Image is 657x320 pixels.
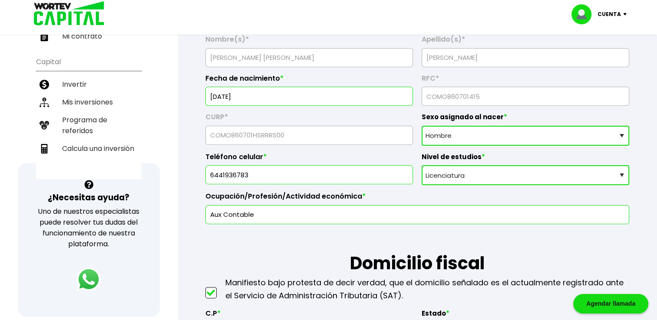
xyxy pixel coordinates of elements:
label: Teléfono celular [205,153,413,166]
p: Uno de nuestros especialistas puede resolver tus dudas del funcionamiento de nuestra plataforma. [29,206,149,249]
label: Nombre(s) [205,35,413,48]
label: Nivel de estudios [422,153,629,166]
a: Calcula una inversión [36,140,142,157]
p: Cuenta [598,8,621,21]
img: recomiendanos-icon.9b8e9327.svg [40,121,49,130]
img: contrato-icon.f2db500c.svg [40,32,49,41]
img: logos_whatsapp-icon.242b2217.svg [76,267,101,291]
a: Programa de referidos [36,111,142,140]
img: icon-down [621,13,633,16]
label: Fecha de nacimiento [205,74,413,87]
div: Agendar llamada [573,294,648,313]
img: profile-image [571,4,598,24]
a: Invertir [36,75,142,93]
input: DD/MM/AAAA [209,87,409,105]
a: Mi contrato [36,27,142,45]
img: calculadora-icon.17d418c4.svg [40,144,49,153]
a: Mis inversiones [36,93,142,111]
ul: Capital [36,52,142,179]
label: Ocupación/Profesión/Actividad económica [205,192,629,205]
img: inversiones-icon.6695dc30.svg [40,98,49,107]
label: CURP [205,113,413,126]
label: Apellido(s) [422,35,629,48]
h3: ¿Necesitas ayuda? [48,191,129,204]
label: Sexo asignado al nacer [422,113,629,126]
input: 18 caracteres [209,126,409,144]
input: 13 caracteres [426,87,625,105]
input: 10 dígitos [209,166,409,184]
h1: Domicilio fiscal [205,224,629,276]
label: RFC [422,74,629,87]
p: Manifiesto bajo protesta de decir verdad, que el domicilio señalado es el actualmente registrado ... [225,276,629,302]
img: invertir-icon.b3b967d7.svg [40,80,49,89]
